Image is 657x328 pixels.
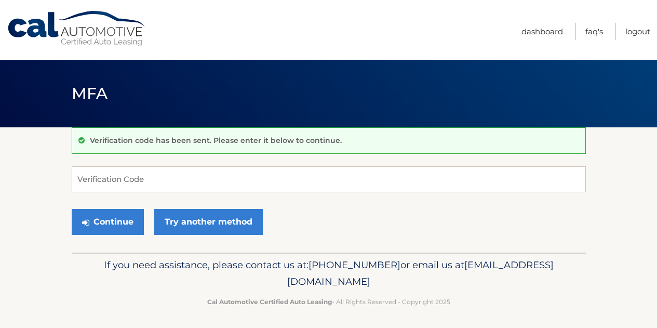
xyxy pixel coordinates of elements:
[521,23,563,40] a: Dashboard
[287,259,554,287] span: [EMAIL_ADDRESS][DOMAIN_NAME]
[154,209,263,235] a: Try another method
[207,298,332,306] strong: Cal Automotive Certified Auto Leasing
[72,84,108,103] span: MFA
[7,10,147,47] a: Cal Automotive
[78,257,579,290] p: If you need assistance, please contact us at: or email us at
[72,166,586,192] input: Verification Code
[625,23,650,40] a: Logout
[90,136,342,145] p: Verification code has been sent. Please enter it below to continue.
[309,259,400,271] span: [PHONE_NUMBER]
[72,209,144,235] button: Continue
[78,296,579,307] p: - All Rights Reserved - Copyright 2025
[585,23,603,40] a: FAQ's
